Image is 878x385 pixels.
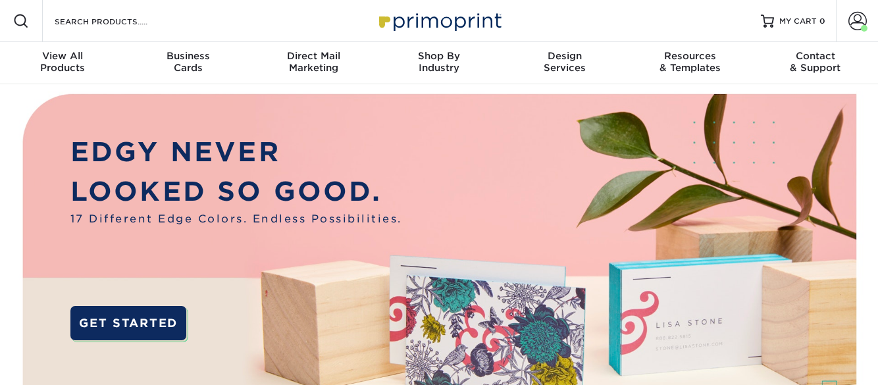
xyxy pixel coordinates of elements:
div: Services [502,50,627,74]
div: Industry [376,50,502,74]
a: BusinessCards [126,42,251,84]
a: Direct MailMarketing [251,42,376,84]
img: Primoprint [373,7,505,35]
a: DesignServices [502,42,627,84]
a: Resources& Templates [627,42,753,84]
div: & Templates [627,50,753,74]
span: Contact [752,50,878,62]
span: MY CART [779,16,817,27]
span: 0 [819,16,825,26]
span: Shop By [376,50,502,62]
a: Shop ByIndustry [376,42,502,84]
p: LOOKED SO GOOD. [70,172,402,211]
span: 17 Different Edge Colors. Endless Possibilities. [70,211,402,227]
div: Cards [126,50,251,74]
div: & Support [752,50,878,74]
div: Marketing [251,50,376,74]
span: Business [126,50,251,62]
span: Resources [627,50,753,62]
span: Design [502,50,627,62]
input: SEARCH PRODUCTS..... [53,13,182,29]
a: Contact& Support [752,42,878,84]
p: EDGY NEVER [70,132,402,172]
span: Direct Mail [251,50,376,62]
a: GET STARTED [70,306,187,341]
